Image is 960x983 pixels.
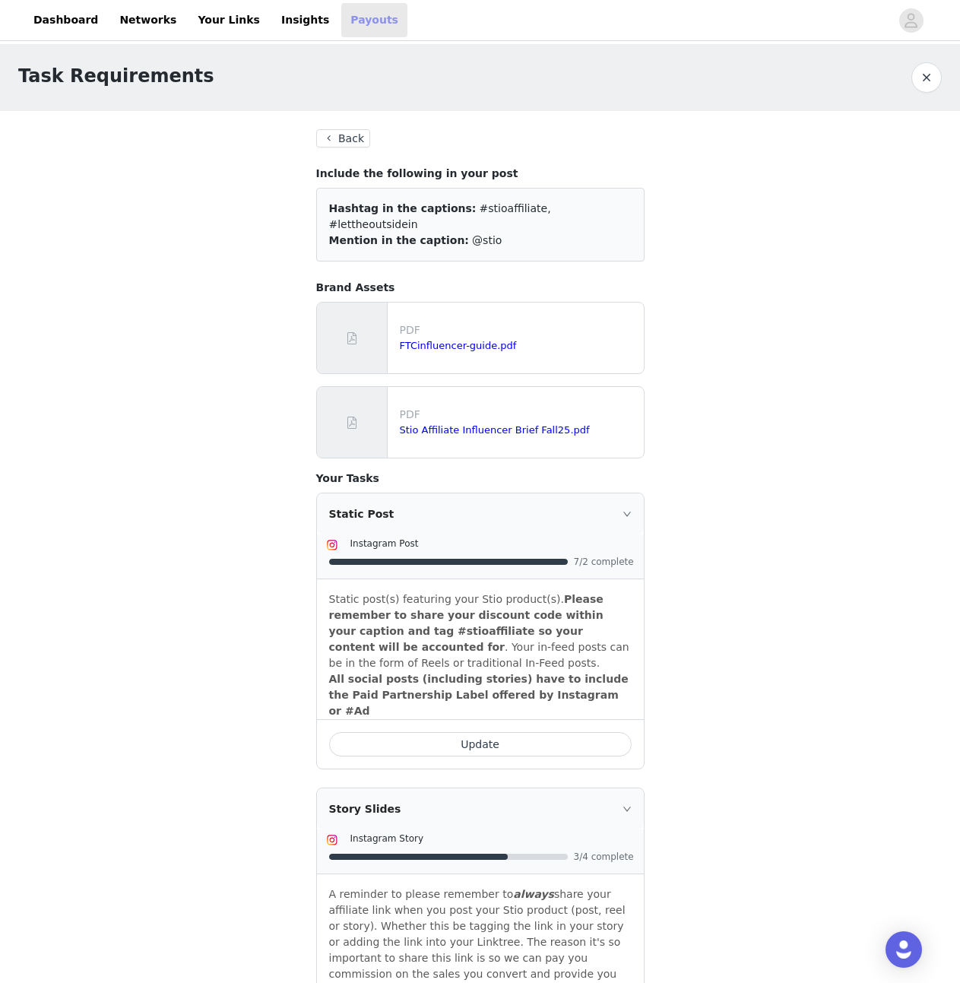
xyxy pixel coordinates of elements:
span: @stio [472,234,502,246]
a: Stio Affiliate Influencer Brief Fall25.pdf [400,424,590,436]
a: Insights [272,3,338,37]
div: icon: rightStory Slides [317,788,644,829]
span: Mention in the caption: [329,234,469,246]
i: icon: right [623,509,632,518]
i: icon: right [623,804,632,813]
span: 7/2 complete [574,557,635,566]
div: icon: rightStatic Post [317,493,644,534]
span: Hashtag in the captions: [329,202,477,214]
a: Payouts [341,3,407,37]
span: Instagram Post [350,538,419,549]
div: avatar [904,8,918,33]
button: Update [329,732,632,756]
strong: All social posts (including stories) have to include the Paid Partnership Label offered by Instag... [329,673,629,717]
h4: Include the following in your post [316,166,645,182]
h4: Your Tasks [316,471,645,487]
div: Open Intercom Messenger [886,931,922,968]
h1: Task Requirements [18,62,214,90]
button: Back [316,129,371,147]
img: Instagram Icon [326,539,338,551]
img: Instagram Icon [326,834,338,846]
a: Your Links [189,3,269,37]
p: PDF [400,322,638,338]
a: Networks [110,3,185,37]
span: Instagram Story [350,833,424,844]
h4: Brand Assets [316,280,645,296]
p: PDF [400,407,638,423]
a: FTCinfluencer-guide.pdf [400,340,517,351]
span: 3/4 complete [574,852,635,861]
em: always [513,888,554,900]
p: Static post(s) featuring your Stio product(s). . Your in-feed posts can be in the form of Reels o... [329,591,632,671]
a: Dashboard [24,3,107,37]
